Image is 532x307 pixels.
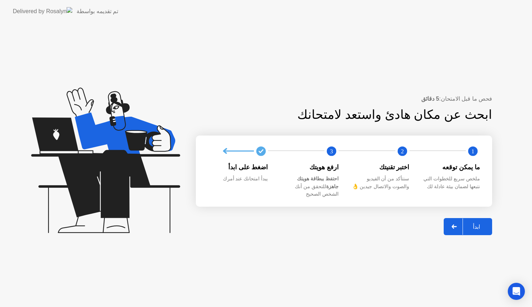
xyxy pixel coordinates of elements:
div: Open Intercom Messenger [508,283,525,300]
div: ما يمكن توقعه [421,163,480,172]
div: سنتأكد من أن الفيديو والصوت والاتصال جيدين 👌 [350,175,410,190]
div: ابحث عن مكان هادئ واستعد لامتحانك [241,105,492,124]
div: ارفع هويتك [280,163,339,172]
b: 5 دقائق [421,96,439,102]
div: فحص ما قبل الامتحان: [196,95,492,103]
b: احتفظ ببطاقة هويتك جاهزة [297,176,339,189]
button: ابدأ [444,218,492,235]
div: ابدأ [463,223,490,230]
div: يبدأ امتحانك عند أمرك [209,175,268,183]
text: 2 [401,148,403,154]
div: اختبر تقنيتك [350,163,410,172]
text: 1 [471,148,474,154]
div: اضغط على ابدأ [209,163,268,172]
div: تم تقديمه بواسطة [77,7,118,16]
div: للتحقق من أنك الشخص الصحيح [280,175,339,198]
text: 3 [330,148,333,154]
img: Delivered by Rosalyn [13,7,72,15]
div: ملخص سريع للخطوات التي نتبعها لضمان بيئة عادلة لك [421,175,480,190]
